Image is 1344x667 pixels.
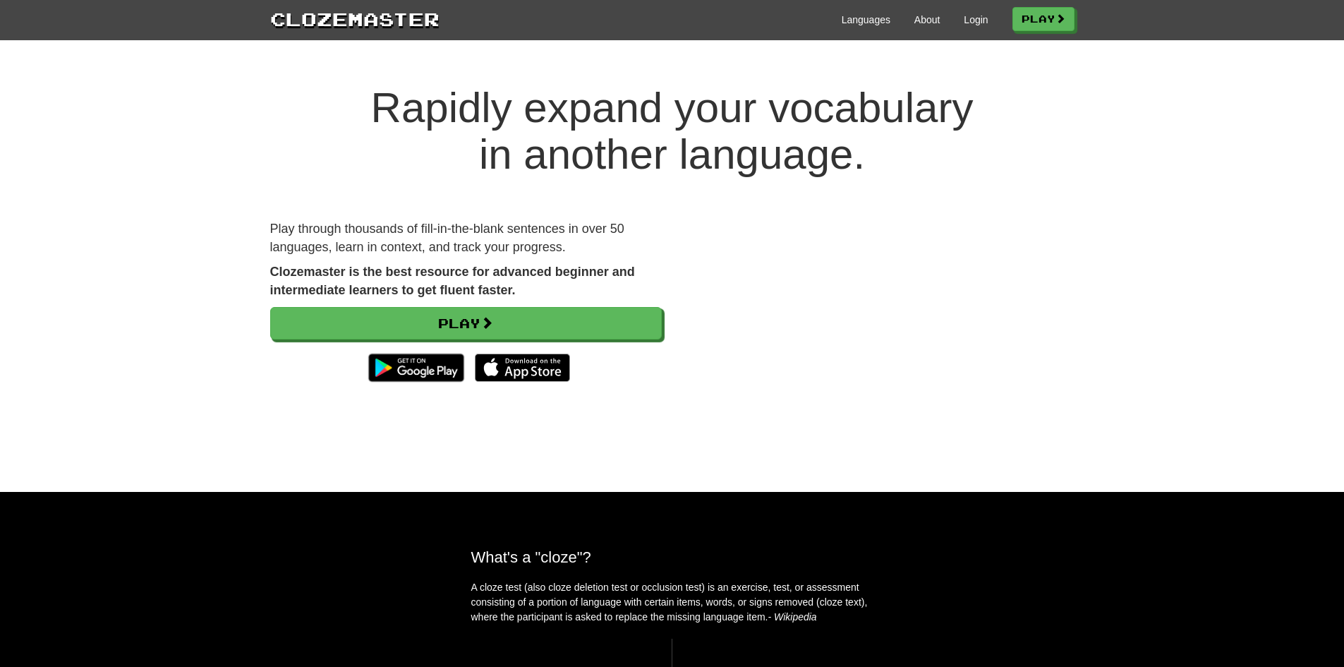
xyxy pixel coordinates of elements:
[1012,7,1074,31] a: Play
[964,13,988,27] a: Login
[768,611,817,623] em: - Wikipedia
[914,13,940,27] a: About
[471,548,873,566] h2: What's a "cloze"?
[475,354,570,382] img: Download_on_the_App_Store_Badge_US-UK_135x40-25178aeef6eb6b83b96f5f2d004eda3bffbb37122de64afbaef7...
[842,13,890,27] a: Languages
[361,347,471,389] img: Get it on Google Play
[270,307,662,339] a: Play
[471,580,873,625] p: A cloze test (also cloze deletion test or occlusion test) is an exercise, test, or assessment con...
[270,6,440,32] a: Clozemaster
[270,220,662,256] p: Play through thousands of fill-in-the-blank sentences in over 50 languages, learn in context, and...
[270,265,635,297] strong: Clozemaster is the best resource for advanced beginner and intermediate learners to get fluent fa...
